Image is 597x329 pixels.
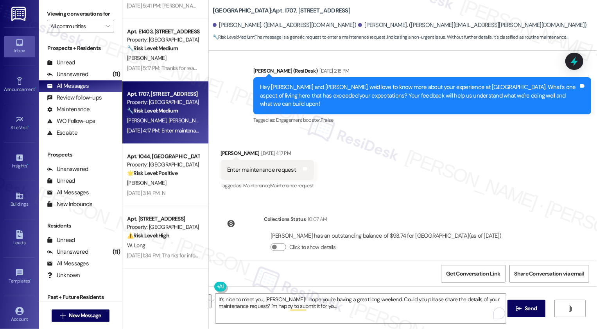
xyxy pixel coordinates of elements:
div: [DATE] 1:34 PM: Thanks for informing me that maintenance is in progress. Please reach out if you ... [127,252,416,259]
div: Collections Status [264,215,306,223]
div: Apt. E1403, [STREET_ADDRESS] [127,27,199,36]
strong: ⚠️ Risk Level: High [127,232,169,239]
div: Property: [GEOGRAPHIC_DATA] [127,36,199,44]
div: Prospects + Residents [39,44,122,52]
a: Leads [4,228,35,249]
div: Tagged as: [221,180,314,191]
div: [PERSON_NAME]. ([PERSON_NAME][EMAIL_ADDRESS][PERSON_NAME][DOMAIN_NAME]) [358,21,586,29]
input: All communities [50,20,102,32]
span: Engagement booster , [276,117,321,123]
div: Hey [PERSON_NAME] and [PERSON_NAME], we'd love to know more about your experience at [GEOGRAPHIC_... [260,83,579,108]
div: WO Follow-ups [47,117,95,125]
div: All Messages [47,260,89,268]
div: Prospects [39,151,122,159]
strong: 🔧 Risk Level: Medium [127,107,178,114]
div: [DATE] 3:14 PM: N [127,189,165,196]
textarea: To enrich screen reader interactions, please activate Accessibility in Grammarly extension settings [215,294,506,323]
i:  [106,23,110,29]
div: Apt. [STREET_ADDRESS] [127,215,199,223]
div: Property: [GEOGRAPHIC_DATA] [127,223,199,231]
div: [DATE] 5:41 PM: [PERSON_NAME], I've noted that in the work order. Thank you for the details you p... [127,2,365,9]
div: Unknown [47,271,80,279]
div: [PERSON_NAME] [221,149,314,160]
img: ResiDesk Logo [11,7,27,21]
span: : The message is a generic request to enter a maintenance request, indicating a non-urgent issue.... [213,33,567,41]
span: [PERSON_NAME] [127,179,166,186]
div: All Messages [47,82,89,90]
strong: 🔧 Risk Level: Medium [213,34,254,40]
div: [PERSON_NAME] has an outstanding balance of $93.74 for [GEOGRAPHIC_DATA] (as of [DATE]) [271,232,502,240]
div: New Inbounds [47,200,92,208]
div: Maintenance [47,105,90,114]
div: Tagged as: [253,114,591,126]
i:  [567,306,573,312]
button: Send [507,300,545,317]
div: Unanswered [47,165,88,173]
div: Past + Future Residents [39,293,122,301]
span: • [27,162,28,167]
div: [DATE] 5:17 PM: Thanks for reaching out, [PERSON_NAME]! The team will contact you as soon as your... [127,64,532,71]
div: (11) [111,68,122,80]
strong: 🔧 Risk Level: Medium [127,44,178,52]
span: Maintenance request [270,182,314,189]
div: Review follow-ups [47,94,102,102]
div: Residents [39,222,122,230]
span: W. Long [127,242,145,249]
div: 10:07 AM [306,215,327,223]
div: All Messages [47,189,89,197]
span: • [30,277,31,283]
strong: 🌟 Risk Level: Positive [127,169,177,176]
div: Unanswered [47,70,88,78]
b: [GEOGRAPHIC_DATA]: Apt. 1707, [STREET_ADDRESS] [213,7,350,15]
div: Unanswered [47,248,88,256]
div: Unread [47,177,75,185]
span: Share Conversation via email [515,270,584,278]
span: Send [525,304,537,313]
div: Escalate [47,129,77,137]
span: [PERSON_NAME] [127,54,166,61]
div: Enter maintenance request [227,166,296,174]
label: Click to show details [289,243,335,251]
a: Templates • [4,266,35,287]
div: [PERSON_NAME]. ([EMAIL_ADDRESS][DOMAIN_NAME]) [213,21,357,29]
a: Account [4,304,35,325]
div: Property: [GEOGRAPHIC_DATA] [127,98,199,106]
span: New Message [69,311,101,320]
div: Unread [47,236,75,244]
button: New Message [52,309,109,322]
i:  [516,306,522,312]
div: [PERSON_NAME] (ResiDesk) [253,67,591,78]
div: (11) [111,246,122,258]
i:  [60,313,66,319]
button: Get Conversation Link [441,265,505,283]
a: Inbox [4,36,35,57]
span: [PERSON_NAME] [127,117,169,124]
span: Praise [321,117,333,123]
a: Insights • [4,151,35,172]
a: Site Visit • [4,113,35,134]
div: Apt. 1707, [STREET_ADDRESS] [127,90,199,98]
span: Get Conversation Link [446,270,500,278]
span: • [28,124,29,129]
button: Share Conversation via email [509,265,589,283]
div: [DATE] 4:17 PM [259,149,291,157]
label: Viewing conversations for [47,8,114,20]
a: Buildings [4,189,35,210]
div: [DATE] 4:17 PM: Enter maintenance request [127,127,223,134]
span: • [35,85,36,91]
div: Apt. 1044, [GEOGRAPHIC_DATA] [127,152,199,160]
div: Unread [47,59,75,67]
div: Property: [GEOGRAPHIC_DATA] [127,160,199,169]
div: [DATE] 2:18 PM [318,67,350,75]
span: [PERSON_NAME] [168,117,207,124]
span: Maintenance , [243,182,270,189]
